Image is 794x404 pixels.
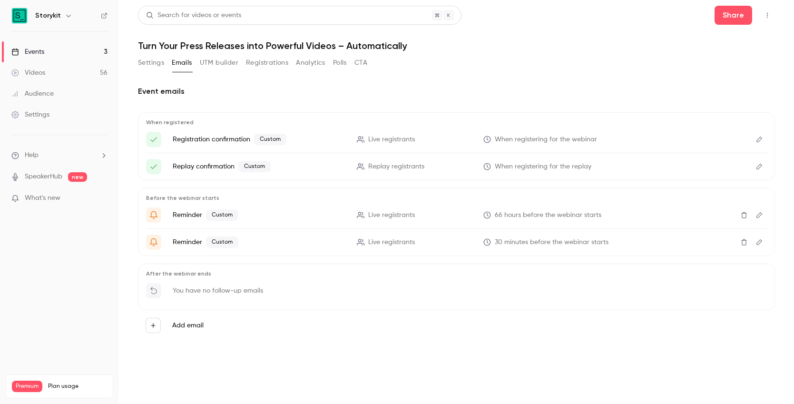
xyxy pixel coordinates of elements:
[736,207,752,223] button: Delete
[172,55,192,70] button: Emails
[48,383,107,390] span: Plan usage
[495,135,597,145] span: When registering for the webinar
[25,150,39,160] span: Help
[11,47,44,57] div: Events
[11,68,45,78] div: Videos
[146,10,241,20] div: Search for videos or events
[715,6,752,25] button: Share
[146,132,767,147] li: Here's your access link to {{ event_name }}!
[146,194,767,202] p: Before the webinar starts
[173,236,345,248] p: Reminder
[368,237,415,247] span: Live registrants
[25,193,60,203] span: What's new
[296,55,325,70] button: Analytics
[173,286,263,296] p: You have no follow-up emails
[138,86,775,97] h2: Event emails
[752,235,767,250] button: Edit
[206,209,238,221] span: Custom
[173,209,345,221] p: Reminder
[146,159,767,174] li: Here's your access link to {{ event_name }}!
[368,210,415,220] span: Live registrants
[68,172,87,182] span: new
[12,8,27,23] img: Storykit
[495,162,591,172] span: When registering for the replay
[25,172,62,182] a: SpeakerHub
[96,194,108,203] iframe: Noticeable Trigger
[173,161,345,172] p: Replay confirmation
[354,55,367,70] button: CTA
[146,118,767,126] p: When registered
[368,162,424,172] span: Replay registrants
[173,134,345,145] p: Registration confirmation
[495,237,608,247] span: 30 minutes before the webinar starts
[12,381,42,392] span: Premium
[138,55,164,70] button: Settings
[736,235,752,250] button: Delete
[752,159,767,174] button: Edit
[11,110,49,119] div: Settings
[238,161,271,172] span: Custom
[333,55,347,70] button: Polls
[11,150,108,160] li: help-dropdown-opener
[146,235,767,250] li: {{ event_name }} is about to go live
[254,134,286,145] span: Custom
[752,132,767,147] button: Edit
[368,135,415,145] span: Live registrants
[246,55,288,70] button: Registrations
[172,321,204,330] label: Add email
[146,207,767,223] li: Don't miss the webinar {{ event_name }} on Monday!
[200,55,238,70] button: UTM builder
[35,11,61,20] h6: Storykit
[138,40,775,51] h1: Turn Your Press Releases into Powerful Videos – Automatically
[752,207,767,223] button: Edit
[495,210,601,220] span: 66 hours before the webinar starts
[206,236,238,248] span: Custom
[11,89,54,99] div: Audience
[146,270,767,277] p: After the webinar ends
